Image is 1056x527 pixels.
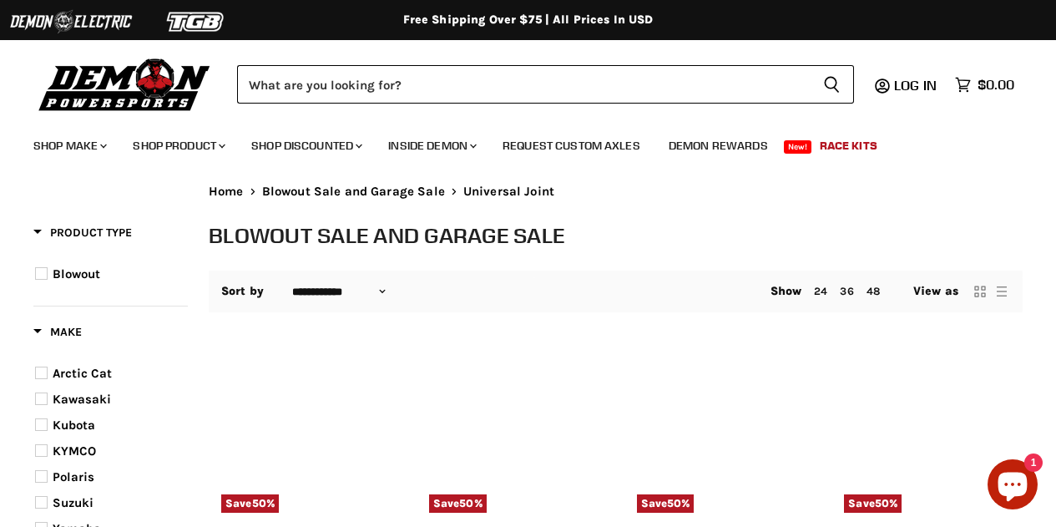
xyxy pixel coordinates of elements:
span: Save % [221,494,279,513]
button: Filter by Make [33,324,82,345]
a: 1996-2000 Polaris Rugged Universal Joint Rear Axle Shaft - Left Inner,Rear Axle Shaft - Right Inn... [844,347,1010,514]
a: Shop Product [120,129,235,163]
label: Sort by [221,285,264,298]
a: Inside Demon [376,129,487,163]
span: Suzuki [53,495,93,510]
a: Log in [887,78,947,93]
a: 2002-2012 Kawasaki Rugged Universal Joint Rear Driveshaft at Transfer Case,Rear Driveshaft at Rea... [637,347,803,514]
a: 2012-2018 Kawasaki Rugged Universal Joint Rear Driveshaft at Transfer Case,Rear Driveshaft at Rea... [429,347,595,514]
span: Make [33,325,82,339]
a: 48 [867,285,880,297]
a: Demon Rewards [656,129,781,163]
a: 24 [814,285,827,297]
span: New! [784,140,812,154]
nav: Breadcrumbs [209,185,1023,199]
img: TGB Logo 2 [134,6,259,38]
img: Demon Electric Logo 2 [8,6,134,38]
span: 50 [459,497,473,509]
span: Polaris [53,469,94,484]
ul: Main menu [21,122,1010,163]
span: Save % [429,494,487,513]
inbox-online-store-chat: Shopify online store chat [983,459,1043,514]
a: Request Custom Axles [490,129,653,163]
button: Filter by Product Type [33,225,132,246]
a: Shop Make [21,129,117,163]
a: 36 [840,285,853,297]
a: $0.00 [947,73,1023,97]
h1: Blowout Sale and Garage Sale [209,221,1023,249]
span: 50 [875,497,889,509]
span: Arctic Cat [53,366,112,381]
input: Search [237,65,810,104]
span: $0.00 [978,77,1014,93]
span: Kawasaki [53,392,111,407]
span: Kubota [53,418,95,433]
button: list view [993,283,1010,300]
span: Show [771,284,802,298]
button: Search [810,65,854,104]
a: Home [209,185,244,199]
span: Universal Joint [463,185,554,199]
img: Demon Powersports [33,54,216,114]
span: Product Type [33,225,132,240]
span: KYMCO [53,443,96,459]
span: 50 [252,497,266,509]
span: 50 [667,497,681,509]
span: Blowout [53,266,100,281]
a: Blowout Sale and Garage Sale [262,185,445,199]
span: Save % [844,494,902,513]
a: Shop Discounted [239,129,372,163]
span: Log in [894,77,937,94]
button: grid view [972,283,988,300]
span: View as [913,285,958,298]
form: Product [237,65,854,104]
span: Save % [637,494,695,513]
nav: Collection utilities [209,271,1023,312]
a: 1997-2012 Kawasaki Rugged Universal Joint Rear Driveshaft at Transfer Case PAUJ-1024Save50% [221,347,387,514]
a: Race Kits [807,129,890,163]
